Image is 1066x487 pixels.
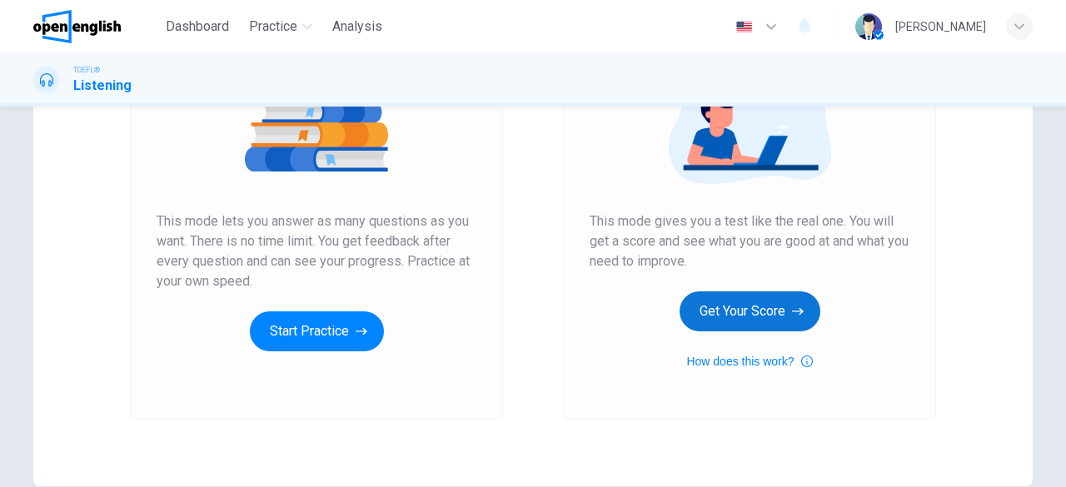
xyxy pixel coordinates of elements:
button: Start Practice [250,311,384,351]
img: OpenEnglish logo [33,10,121,43]
span: Dashboard [166,17,229,37]
span: This mode lets you answer as many questions as you want. There is no time limit. You get feedback... [157,211,476,291]
button: Dashboard [159,12,236,42]
button: Get Your Score [680,291,820,331]
h1: Listening [73,76,132,96]
button: Analysis [326,12,389,42]
button: How does this work? [686,351,812,371]
button: Practice [242,12,319,42]
span: This mode gives you a test like the real one. You will get a score and see what you are good at a... [590,211,909,271]
a: OpenEnglish logo [33,10,159,43]
span: TOEFL® [73,64,100,76]
img: Profile picture [855,13,882,40]
div: [PERSON_NAME] [895,17,986,37]
img: en [734,21,755,33]
span: Analysis [332,17,382,37]
span: Practice [249,17,297,37]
